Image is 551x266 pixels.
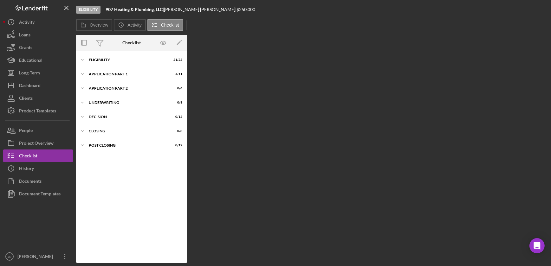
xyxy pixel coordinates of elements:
div: Dashboard [19,79,41,93]
button: Overview [76,19,112,31]
div: Checklist [122,40,141,45]
div: Application Part 2 [89,86,166,90]
button: Loans [3,28,73,41]
div: Clients [19,92,33,106]
button: Project Overview [3,137,73,149]
div: History [19,162,34,176]
label: Checklist [161,22,179,28]
div: 0 / 12 [171,115,182,119]
div: 4 / 11 [171,72,182,76]
button: People [3,124,73,137]
div: Open Intercom Messenger [529,238,545,253]
div: | [106,7,164,12]
label: Overview [90,22,108,28]
div: People [19,124,33,138]
b: 907 Heating & Plumbing, LLC [106,7,163,12]
button: Activity [3,16,73,28]
button: Documents [3,175,73,187]
div: [PERSON_NAME] [PERSON_NAME] | [164,7,237,12]
button: Activity [114,19,146,31]
div: 0 / 8 [171,129,182,133]
button: Document Templates [3,187,73,200]
button: Long-Term [3,66,73,79]
button: Checklist [147,19,183,31]
div: 0 / 12 [171,143,182,147]
button: Dashboard [3,79,73,92]
button: Product Templates [3,104,73,117]
button: Clients [3,92,73,104]
div: Checklist [19,149,37,164]
div: Document Templates [19,187,61,202]
label: Activity [127,22,141,28]
div: 21 / 22 [171,58,182,62]
div: Long-Term [19,66,40,81]
div: Loans [19,28,30,43]
button: Checklist [3,149,73,162]
button: Grants [3,41,73,54]
div: Application Part 1 [89,72,166,76]
div: Post Closing [89,143,166,147]
div: Educational [19,54,42,68]
div: 0 / 8 [171,101,182,104]
button: Educational [3,54,73,66]
button: History [3,162,73,175]
span: $250,000 [237,7,255,12]
div: Activity [19,16,35,30]
div: Closing [89,129,166,133]
div: Eligibility [76,6,100,14]
div: [PERSON_NAME] [16,250,57,264]
div: Product Templates [19,104,56,119]
div: Project Overview [19,137,54,151]
button: JN[PERSON_NAME] [3,250,73,263]
div: Documents [19,175,42,189]
text: JN [8,255,11,258]
div: Grants [19,41,32,55]
div: Eligibility [89,58,166,62]
div: 0 / 6 [171,86,182,90]
div: Decision [89,115,166,119]
div: Underwriting [89,101,166,104]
